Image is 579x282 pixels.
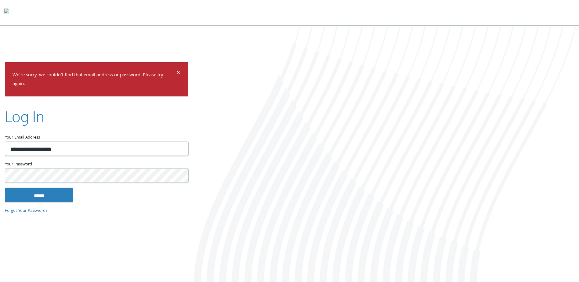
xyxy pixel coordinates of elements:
[13,71,176,89] p: We're sorry, we couldn't find that email address or password. Please try again.
[176,67,180,79] span: ×
[176,70,180,77] button: Dismiss alert
[4,6,9,19] img: todyl-logo-dark.svg
[5,161,188,168] label: Your Password
[5,106,44,126] h2: Log In
[5,208,48,214] a: Forgot Your Password?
